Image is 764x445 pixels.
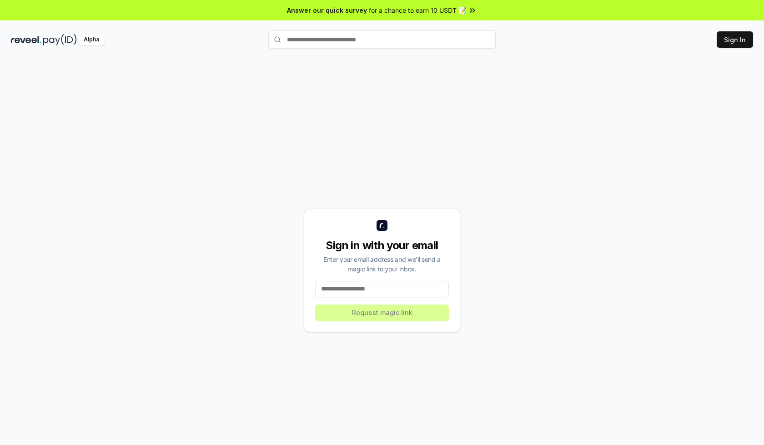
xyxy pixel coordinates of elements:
[43,34,77,45] img: pay_id
[315,238,449,253] div: Sign in with your email
[369,5,466,15] span: for a chance to earn 10 USDT 📝
[11,34,41,45] img: reveel_dark
[287,5,367,15] span: Answer our quick survey
[377,220,387,231] img: logo_small
[717,31,753,48] button: Sign In
[315,255,449,274] div: Enter your email address and we’ll send a magic link to your inbox.
[79,34,104,45] div: Alpha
